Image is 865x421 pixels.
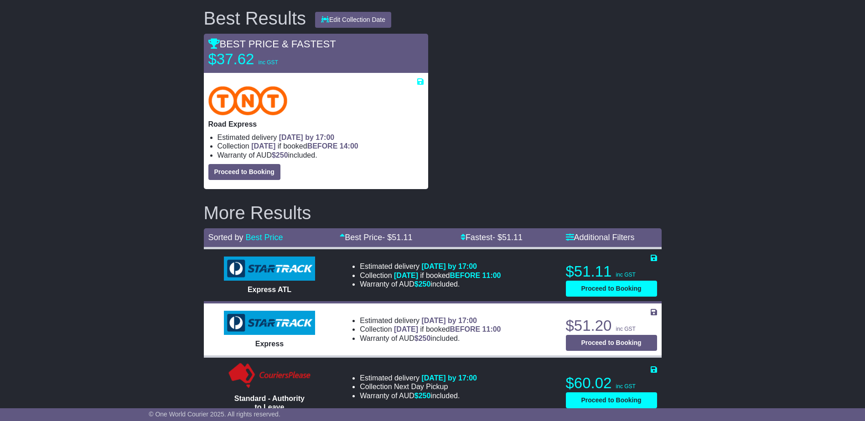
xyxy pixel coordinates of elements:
[394,383,448,390] span: Next Day Pickup
[224,257,315,281] img: StarTrack: Express ATL
[259,59,278,66] span: inc GST
[461,233,523,242] a: Fastest- $51.11
[149,411,280,418] span: © One World Courier 2025. All rights reserved.
[492,233,523,242] span: - $
[502,233,523,242] span: 51.11
[248,286,291,293] span: Express ATL
[394,325,501,333] span: if booked
[566,335,657,351] button: Proceed to Booking
[208,233,243,242] span: Sorted by
[340,233,412,242] a: Best Price- $51.11
[566,317,657,335] p: $51.20
[208,86,288,115] img: TNT Domestic: Road Express
[482,325,501,333] span: 11:00
[360,374,477,382] li: Estimated delivery
[360,382,477,391] li: Collection
[450,325,480,333] span: BEFORE
[218,151,424,159] li: Warranty of AUD included.
[421,317,477,324] span: [DATE] by 17:00
[246,233,283,242] a: Best Price
[227,362,313,390] img: Couriers Please: Standard - Authority to Leave
[419,392,431,400] span: 250
[616,383,636,390] span: inc GST
[224,311,315,335] img: StarTrack: Express
[360,280,501,288] li: Warranty of AUD included.
[566,374,657,392] p: $60.02
[421,262,477,270] span: [DATE] by 17:00
[251,142,358,150] span: if booked
[482,272,501,279] span: 11:00
[419,280,431,288] span: 250
[566,392,657,408] button: Proceed to Booking
[208,120,424,128] p: Road Express
[340,142,358,150] span: 14:00
[208,50,322,68] p: $37.62
[392,233,412,242] span: 51.11
[394,272,501,279] span: if booked
[382,233,412,242] span: - $
[218,133,424,142] li: Estimated delivery
[276,151,288,159] span: 250
[218,142,424,150] li: Collection
[566,281,657,297] button: Proceed to Booking
[279,133,335,141] span: [DATE] by 17:00
[394,325,418,333] span: [DATE]
[315,12,391,28] button: Edit Collection Date
[419,334,431,342] span: 250
[360,271,501,280] li: Collection
[566,262,657,281] p: $51.11
[421,374,477,382] span: [DATE] by 17:00
[199,8,311,28] div: Best Results
[360,334,501,343] li: Warranty of AUD included.
[566,233,635,242] a: Additional Filters
[208,38,336,50] span: BEST PRICE & FASTEST
[272,151,288,159] span: $
[255,340,284,348] span: Express
[414,280,431,288] span: $
[307,142,338,150] span: BEFORE
[414,392,431,400] span: $
[251,142,275,150] span: [DATE]
[360,391,477,400] li: Warranty of AUD included.
[394,272,418,279] span: [DATE]
[360,262,501,271] li: Estimated delivery
[414,334,431,342] span: $
[360,316,501,325] li: Estimated delivery
[234,395,305,411] span: Standard - Authority to Leave
[616,326,636,332] span: inc GST
[204,203,662,223] h2: More Results
[208,164,280,180] button: Proceed to Booking
[360,325,501,334] li: Collection
[616,272,636,278] span: inc GST
[450,272,480,279] span: BEFORE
